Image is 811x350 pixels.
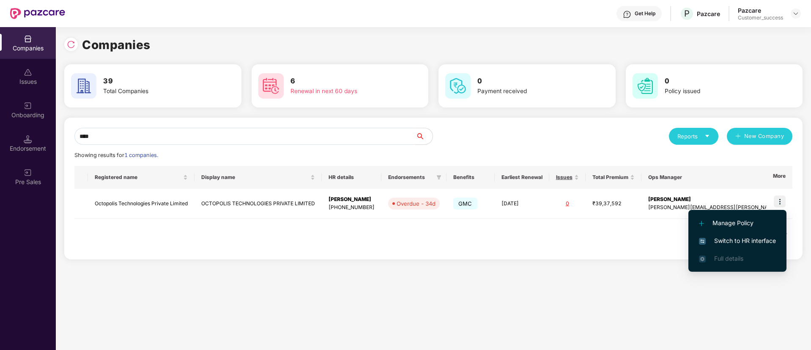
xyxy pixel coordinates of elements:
[633,73,658,99] img: svg+xml;base64,PHN2ZyB4bWxucz0iaHR0cDovL3d3dy53My5vcmcvMjAwMC9zdmciIHdpZHRoPSI2MCIgaGVpZ2h0PSI2MC...
[24,135,32,143] img: svg+xml;base64,PHN2ZyB3aWR0aD0iMTQuNSIgaGVpZ2h0PSIxNC41IiB2aWV3Qm94PSIwIDAgMTYgMTYiIGZpbGw9Im5vbm...
[699,256,706,262] img: svg+xml;base64,PHN2ZyB4bWxucz0iaHR0cDovL3d3dy53My5vcmcvMjAwMC9zdmciIHdpZHRoPSIxNi4zNjMiIGhlaWdodD...
[774,196,786,207] img: icon
[699,221,704,226] img: svg+xml;base64,PHN2ZyB4bWxucz0iaHR0cDovL3d3dy53My5vcmcvMjAwMC9zdmciIHdpZHRoPSIxMi4yMDEiIGhlaWdodD...
[103,76,210,87] h3: 39
[477,76,584,87] h3: 0
[195,166,322,189] th: Display name
[435,172,443,182] span: filter
[415,133,433,140] span: search
[704,133,710,139] span: caret-down
[586,166,641,189] th: Total Premium
[697,10,720,18] div: Pazcare
[88,166,195,189] th: Registered name
[665,76,771,87] h3: 0
[290,76,397,87] h3: 6
[635,10,655,17] div: Get Help
[677,132,710,141] div: Reports
[477,87,584,96] div: Payment received
[24,68,32,77] img: svg+xml;base64,PHN2ZyBpZD0iSXNzdWVzX2Rpc2FibGVkIiB4bWxucz0iaHR0cDovL3d3dy53My5vcmcvMjAwMC9zdmciIH...
[329,204,375,212] div: [PHONE_NUMBER]
[447,166,495,189] th: Benefits
[592,200,635,208] div: ₹39,37,592
[195,189,322,219] td: OCTOPOLIS TECHNOLOGIES PRIVATE LIMITED
[792,10,799,17] img: svg+xml;base64,PHN2ZyBpZD0iRHJvcGRvd24tMzJ4MzIiIHhtbG5zPSJodHRwOi8vd3d3LnczLm9yZy8yMDAwL3N2ZyIgd2...
[684,8,690,19] span: P
[88,189,195,219] td: Octopolis Technologies Private Limited
[623,10,631,19] img: svg+xml;base64,PHN2ZyBpZD0iSGVscC0zMngzMiIgeG1sbnM9Imh0dHA6Ly93d3cudzMub3JnLzIwMDAvc3ZnIiB3aWR0aD...
[445,73,471,99] img: svg+xml;base64,PHN2ZyB4bWxucz0iaHR0cDovL3d3dy53My5vcmcvMjAwMC9zdmciIHdpZHRoPSI2MCIgaGVpZ2h0PSI2MC...
[415,128,433,145] button: search
[453,198,477,209] span: GMC
[290,87,397,96] div: Renewal in next 60 days
[727,128,792,145] button: plusNew Company
[495,166,549,189] th: Earliest Renewal
[322,166,381,189] th: HR details
[95,174,181,181] span: Registered name
[436,175,441,180] span: filter
[744,132,784,141] span: New Company
[67,40,75,49] img: svg+xml;base64,PHN2ZyBpZD0iUmVsb2FkLTMyeDMyIiB4bWxucz0iaHR0cDovL3d3dy53My5vcmcvMjAwMC9zdmciIHdpZH...
[549,166,586,189] th: Issues
[388,174,433,181] span: Endorsements
[124,152,158,158] span: 1 companies.
[699,236,776,245] span: Switch to HR interface
[397,199,436,208] div: Overdue - 34d
[699,238,706,245] img: svg+xml;base64,PHN2ZyB4bWxucz0iaHR0cDovL3d3dy53My5vcmcvMjAwMC9zdmciIHdpZHRoPSIxNiIgaGVpZ2h0PSIxNi...
[735,133,741,140] span: plus
[766,166,792,189] th: More
[201,174,309,181] span: Display name
[699,218,776,228] span: Manage Policy
[329,196,375,204] div: [PERSON_NAME]
[103,87,210,96] div: Total Companies
[738,14,783,21] div: Customer_success
[24,102,32,110] img: svg+xml;base64,PHN2ZyB3aWR0aD0iMjAiIGhlaWdodD0iMjAiIHZpZXdCb3g9IjAgMCAyMCAyMCIgZmlsbD0ibm9uZSIgeG...
[258,73,284,99] img: svg+xml;base64,PHN2ZyB4bWxucz0iaHR0cDovL3d3dy53My5vcmcvMjAwMC9zdmciIHdpZHRoPSI2MCIgaGVpZ2h0PSI2MC...
[71,73,96,99] img: svg+xml;base64,PHN2ZyB4bWxucz0iaHR0cDovL3d3dy53My5vcmcvMjAwMC9zdmciIHdpZHRoPSI2MCIgaGVpZ2h0PSI2MC...
[556,200,579,208] div: 0
[24,35,32,43] img: svg+xml;base64,PHN2ZyBpZD0iQ29tcGFuaWVzIiB4bWxucz0iaHR0cDovL3d3dy53My5vcmcvMjAwMC9zdmciIHdpZHRoPS...
[10,8,65,19] img: New Pazcare Logo
[74,152,158,158] span: Showing results for
[82,36,151,54] h1: Companies
[714,255,743,262] span: Full details
[556,174,573,181] span: Issues
[24,168,32,177] img: svg+xml;base64,PHN2ZyB3aWR0aD0iMjAiIGhlaWdodD0iMjAiIHZpZXdCb3g9IjAgMCAyMCAyMCIgZmlsbD0ibm9uZSIgeG...
[592,174,628,181] span: Total Premium
[665,87,771,96] div: Policy issued
[495,189,549,219] td: [DATE]
[738,6,783,14] div: Pazcare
